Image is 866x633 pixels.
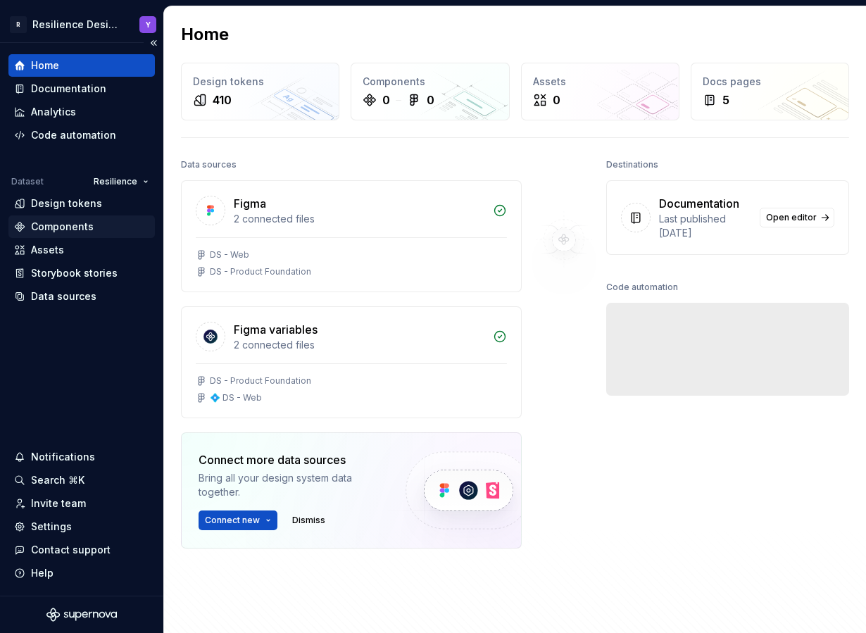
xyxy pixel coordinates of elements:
div: DS - Product Foundation [210,375,311,387]
button: Connect new [199,510,277,530]
div: Design tokens [31,196,102,211]
div: Destinations [606,155,658,175]
div: Code automation [606,277,678,297]
a: Open editor [760,208,834,227]
span: Resilience [94,176,137,187]
div: Documentation [31,82,106,96]
div: Documentation [659,195,739,212]
div: Home [31,58,59,73]
button: RResilience Design SystemY [3,9,161,39]
div: Contact support [31,543,111,557]
a: Assets [8,239,155,261]
a: Figma variables2 connected filesDS - Product Foundation💠 DS - Web [181,306,522,418]
div: Data sources [31,289,96,303]
a: Documentation [8,77,155,100]
div: Connect more data sources [199,451,382,468]
button: Contact support [8,539,155,561]
div: 0 [427,92,434,108]
div: Docs pages [703,75,837,89]
button: Resilience [87,172,155,192]
svg: Supernova Logo [46,608,117,622]
a: Design tokens [8,192,155,215]
div: Figma variables [234,321,318,338]
a: Invite team [8,492,155,515]
div: Search ⌘K [31,473,84,487]
div: Figma [234,195,266,212]
div: 0 [553,92,560,108]
a: Components [8,215,155,238]
div: Invite team [31,496,86,510]
div: Last published [DATE] [659,212,751,240]
button: Notifications [8,446,155,468]
div: Y [146,19,151,30]
div: Notifications [31,450,95,464]
a: Analytics [8,101,155,123]
button: Dismiss [286,510,332,530]
a: Docs pages5 [691,63,849,120]
a: Home [8,54,155,77]
div: Data sources [181,155,237,175]
button: Collapse sidebar [144,33,163,53]
div: Components [31,220,94,234]
div: Settings [31,520,72,534]
span: Dismiss [292,515,325,526]
a: Figma2 connected filesDS - WebDS - Product Foundation [181,180,522,292]
div: DS - Web [210,249,249,261]
a: Settings [8,515,155,538]
div: Bring all your design system data together. [199,471,382,499]
a: Storybook stories [8,262,155,284]
a: Design tokens410 [181,63,339,120]
div: Resilience Design System [32,18,123,32]
div: Code automation [31,128,116,142]
div: Assets [31,243,64,257]
div: Design tokens [193,75,327,89]
div: Dataset [11,176,44,187]
a: Assets0 [521,63,679,120]
a: Code automation [8,124,155,146]
span: Connect new [205,515,260,526]
button: Help [8,562,155,584]
div: Storybook stories [31,266,118,280]
div: Help [31,566,54,580]
div: 2 connected files [234,212,484,226]
div: Assets [533,75,667,89]
div: 0 [382,92,390,108]
div: R [10,16,27,33]
a: Data sources [8,285,155,308]
h2: Home [181,23,229,46]
div: 💠 DS - Web [210,392,262,403]
div: DS - Product Foundation [210,266,311,277]
div: 410 [213,92,232,108]
div: 2 connected files [234,338,484,352]
div: Components [363,75,497,89]
a: Components00 [351,63,509,120]
button: Search ⌘K [8,469,155,491]
div: Analytics [31,105,76,119]
div: 5 [722,92,729,108]
span: Open editor [766,212,817,223]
